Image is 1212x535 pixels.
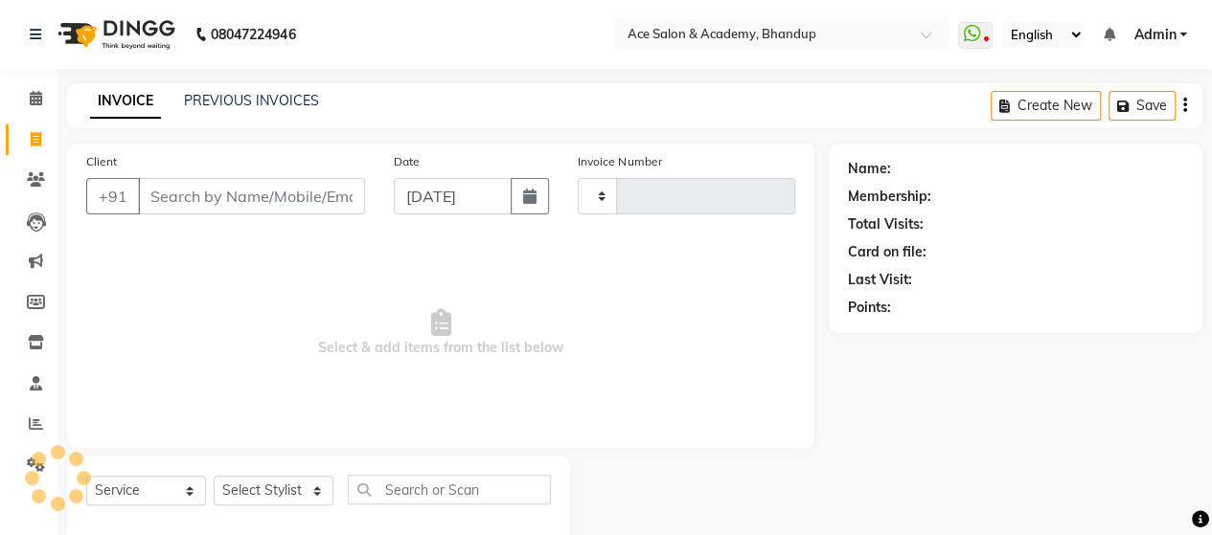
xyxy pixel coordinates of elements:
[184,92,319,109] a: PREVIOUS INVOICES
[86,237,795,429] span: Select & add items from the list below
[1109,91,1176,121] button: Save
[86,178,140,214] button: +91
[211,8,295,61] b: 08047224946
[848,159,891,179] div: Name:
[394,153,420,170] label: Date
[991,91,1101,121] button: Create New
[578,153,661,170] label: Invoice Number
[49,8,180,61] img: logo
[848,270,912,290] div: Last Visit:
[90,84,161,119] a: INVOICE
[86,153,117,170] label: Client
[848,242,926,262] div: Card on file:
[138,178,365,214] input: Search by Name/Mobile/Email/Code
[348,475,551,504] input: Search or Scan
[848,298,891,318] div: Points:
[848,187,931,207] div: Membership:
[1133,25,1176,45] span: Admin
[848,214,924,234] div: Total Visits:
